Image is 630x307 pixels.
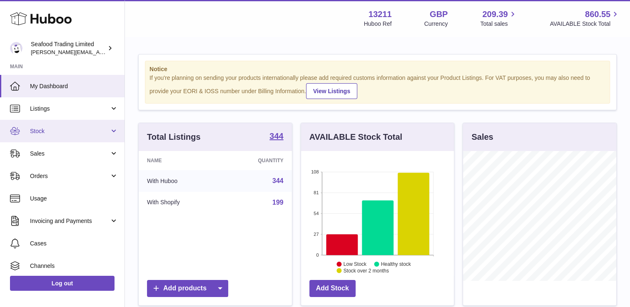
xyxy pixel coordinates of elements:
[147,280,228,297] a: Add products
[269,132,283,142] a: 344
[309,280,356,297] a: Add Stock
[314,232,319,237] text: 27
[381,261,411,267] text: Healthy stock
[471,131,493,143] h3: Sales
[344,268,389,274] text: Stock over 2 months
[30,240,118,248] span: Cases
[272,199,284,206] a: 199
[30,82,118,90] span: My Dashboard
[30,150,110,158] span: Sales
[482,9,508,20] span: 209.39
[30,217,110,225] span: Invoicing and Payments
[147,131,201,143] h3: Total Listings
[314,190,319,195] text: 81
[10,276,115,291] a: Log out
[364,20,392,28] div: Huboo Ref
[550,9,620,28] a: 860.55 AVAILABLE Stock Total
[550,20,620,28] span: AVAILABLE Stock Total
[344,261,367,267] text: Low Stock
[430,9,448,20] strong: GBP
[309,131,402,143] h3: AVAILABLE Stock Total
[149,74,605,99] div: If you're planning on sending your products internationally please add required customs informati...
[306,83,357,99] a: View Listings
[139,192,221,213] td: With Shopify
[585,9,610,20] span: 860.55
[480,20,517,28] span: Total sales
[30,262,118,270] span: Channels
[424,20,448,28] div: Currency
[30,105,110,113] span: Listings
[316,253,319,257] text: 0
[10,42,22,54] img: nathaniellynch@rickstein.com
[31,40,106,56] div: Seafood Trading Limited
[480,9,517,28] a: 209.39 Total sales
[139,151,221,170] th: Name
[311,169,319,174] text: 108
[149,65,605,73] strong: Notice
[272,177,284,184] a: 344
[369,9,392,20] strong: 13211
[314,211,319,216] text: 54
[30,172,110,180] span: Orders
[30,127,110,135] span: Stock
[30,195,118,203] span: Usage
[31,49,167,55] span: [PERSON_NAME][EMAIL_ADDRESS][DOMAIN_NAME]
[221,151,291,170] th: Quantity
[139,170,221,192] td: With Huboo
[269,132,283,140] strong: 344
